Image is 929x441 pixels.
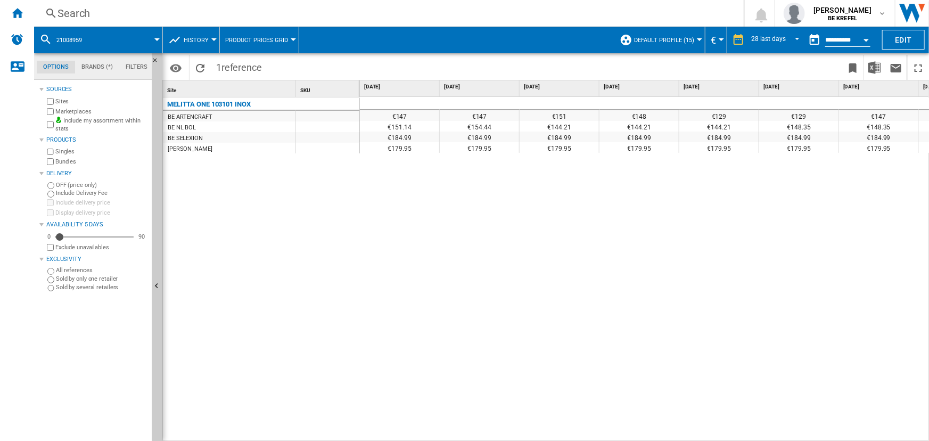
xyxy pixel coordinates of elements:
div: [DATE] [681,80,759,94]
div: BE NL BOL [168,123,196,133]
div: 28 last days [751,35,786,43]
button: md-calendar [804,29,825,51]
span: History [184,37,209,44]
div: €179.95 [759,142,838,153]
label: Display delivery price [55,209,147,217]
button: € [711,27,721,53]
div: €179.95 [839,142,918,153]
img: excel-24x24.png [868,61,881,74]
div: €147 [360,110,439,121]
div: €151 [520,110,599,121]
md-tab-item: Options [37,61,75,73]
input: Sold by several retailers [47,285,54,292]
div: €154.44 [440,121,519,132]
div: €147 [440,110,519,121]
input: Display delivery price [47,244,54,251]
input: Singles [47,149,54,156]
label: Include my assortment within stats [55,117,147,133]
label: Include delivery price [55,199,147,207]
button: Maximize [908,55,929,80]
div: Site Sort None [165,80,295,97]
div: [PERSON_NAME] [168,144,212,154]
div: €184.99 [759,132,838,142]
input: Sites [47,98,54,105]
div: €184.99 [360,132,439,142]
span: [DATE] [843,83,916,91]
label: Marketplaces [55,108,147,116]
div: €148 [599,110,679,121]
label: Singles [55,148,147,156]
span: [DATE] [684,83,757,91]
label: Exclude unavailables [55,243,147,251]
img: profile.jpg [784,3,805,24]
div: €179.95 [360,142,439,153]
div: Search [57,6,716,21]
img: mysite-bg-18x18.png [55,117,62,123]
span: [DATE] [524,83,597,91]
span: 1 [211,55,267,77]
div: BE ARTENCRAFT [168,112,212,123]
label: All references [56,266,147,274]
input: Include Delivery Fee [47,191,54,198]
div: €147 [839,110,918,121]
div: €179.95 [520,142,599,153]
div: Sort None [165,80,295,97]
img: alerts-logo.svg [11,33,23,46]
input: Sold by only one retailer [47,276,54,283]
div: Delivery [46,169,147,178]
label: Sites [55,97,147,105]
div: €144.21 [599,121,679,132]
div: €184.99 [839,132,918,142]
label: Include Delivery Fee [56,189,147,197]
input: Marketplaces [47,108,54,115]
button: Reload [190,55,211,80]
button: Edit [882,30,925,50]
span: Site [167,87,176,93]
div: €179.95 [599,142,679,153]
span: [DATE] [763,83,836,91]
md-select: REPORTS.WIZARD.STEPS.REPORT.STEPS.REPORT_OPTIONS.PERIOD: 28 last days [750,31,804,49]
div: Exclusivity [46,255,147,264]
input: Include my assortment within stats [47,118,54,132]
div: [DATE] [362,80,439,94]
div: MELITTA ONE 103101 INOX [167,98,251,111]
div: [DATE] [442,80,519,94]
input: Bundles [47,158,54,165]
label: Bundles [55,158,147,166]
div: [DATE] [841,80,918,94]
div: €179.95 [440,142,519,153]
label: Sold by several retailers [56,283,147,291]
button: 21008959 [56,27,93,53]
span: [DATE] [444,83,517,91]
div: €144.21 [679,121,759,132]
div: €179.95 [679,142,759,153]
md-tab-item: Filters [119,61,154,73]
div: 0 [45,233,53,241]
div: €184.99 [440,132,519,142]
div: €184.99 [679,132,759,142]
div: €129 [679,110,759,121]
div: Products [46,136,147,144]
md-menu: Currency [705,27,727,53]
div: €148.35 [839,121,918,132]
b: BE KREFEL [828,15,857,22]
div: BE SELEXION [168,133,203,144]
span: reference [221,62,262,73]
button: Options [165,58,186,77]
button: Default profile (15) [634,27,700,53]
button: Product prices grid [225,27,293,53]
div: Sort None [298,80,359,97]
div: Default profile (15) [620,27,700,53]
span: SKU [300,87,310,93]
button: Open calendar [857,29,876,48]
md-tab-item: Brands (*) [75,61,119,73]
md-slider: Availability [55,232,134,242]
input: Display delivery price [47,209,54,216]
span: [PERSON_NAME] [813,5,872,15]
div: €148.35 [759,121,838,132]
span: [DATE] [604,83,677,91]
div: €151.14 [360,121,439,132]
span: Product prices grid [225,37,288,44]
